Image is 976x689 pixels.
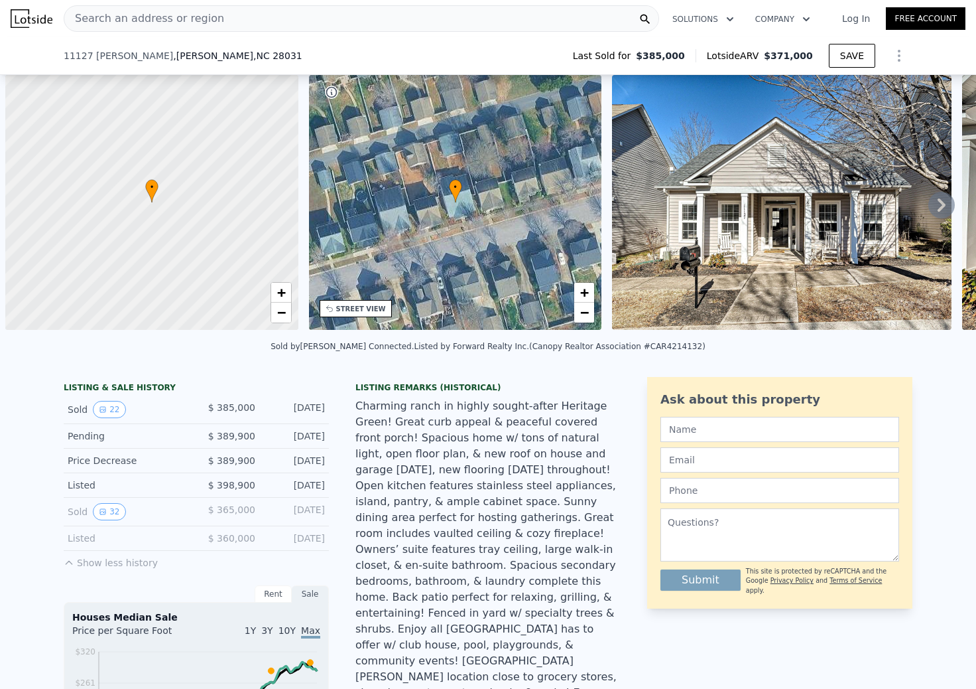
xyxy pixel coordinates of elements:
div: • [145,179,158,202]
span: $371,000 [764,50,813,61]
div: Listed [68,479,186,492]
a: Zoom in [574,283,594,303]
a: Terms of Service [829,577,882,584]
button: Show Options [886,42,912,69]
div: Listed [68,532,186,545]
div: Sale [292,585,329,603]
tspan: $261 [75,678,95,688]
span: $385,000 [636,49,685,62]
button: Solutions [662,7,745,31]
span: • [449,181,462,193]
a: Zoom in [271,283,291,303]
a: Log In [826,12,886,25]
div: [DATE] [266,479,325,492]
div: [DATE] [266,454,325,467]
span: $ 398,900 [208,480,255,491]
tspan: $320 [75,647,95,656]
span: $ 360,000 [208,533,255,544]
div: STREET VIEW [336,304,386,314]
img: Lotside [11,9,52,28]
div: Ask about this property [660,390,899,409]
span: 10Y [278,625,296,636]
button: Show less history [64,551,158,570]
span: + [276,284,285,301]
span: , [PERSON_NAME] [173,49,302,62]
input: Email [660,447,899,473]
span: Last Sold for [573,49,637,62]
span: $ 385,000 [208,402,255,413]
span: + [580,284,589,301]
span: $ 389,900 [208,455,255,466]
input: Name [660,417,899,442]
div: Sold [68,401,186,418]
a: Privacy Policy [770,577,814,584]
div: Listing Remarks (Historical) [355,382,621,393]
div: Pending [68,429,186,443]
a: Free Account [886,7,965,30]
div: Houses Median Sale [72,611,320,624]
div: Sold by [PERSON_NAME] Connected . [271,342,414,351]
img: Sale: 87024803 Parcel: 74612111 [612,75,951,330]
button: View historical data [93,401,125,418]
div: [DATE] [266,401,325,418]
span: Max [301,625,320,639]
span: 11127 [PERSON_NAME] [64,49,173,62]
span: , NC 28031 [253,50,302,61]
button: Submit [660,570,741,591]
div: Sold [68,503,186,520]
div: Listed by Forward Realty Inc. (Canopy Realtor Association #CAR4214132) [414,342,705,351]
span: Lotside ARV [707,49,764,62]
span: • [145,181,158,193]
div: Price Decrease [68,454,186,467]
div: Price per Square Foot [72,624,196,645]
button: View historical data [93,503,125,520]
span: − [276,304,285,321]
div: [DATE] [266,532,325,545]
span: $ 365,000 [208,504,255,515]
div: [DATE] [266,503,325,520]
a: Zoom out [271,303,291,323]
div: This site is protected by reCAPTCHA and the Google and apply. [746,567,899,595]
button: Company [745,7,821,31]
span: 3Y [261,625,273,636]
span: − [580,304,589,321]
span: Search an address or region [64,11,224,27]
span: $ 389,900 [208,431,255,441]
button: SAVE [829,44,875,68]
div: • [449,179,462,202]
div: Rent [255,585,292,603]
input: Phone [660,478,899,503]
span: 1Y [245,625,256,636]
div: [DATE] [266,429,325,443]
a: Zoom out [574,303,594,323]
div: LISTING & SALE HISTORY [64,382,329,396]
